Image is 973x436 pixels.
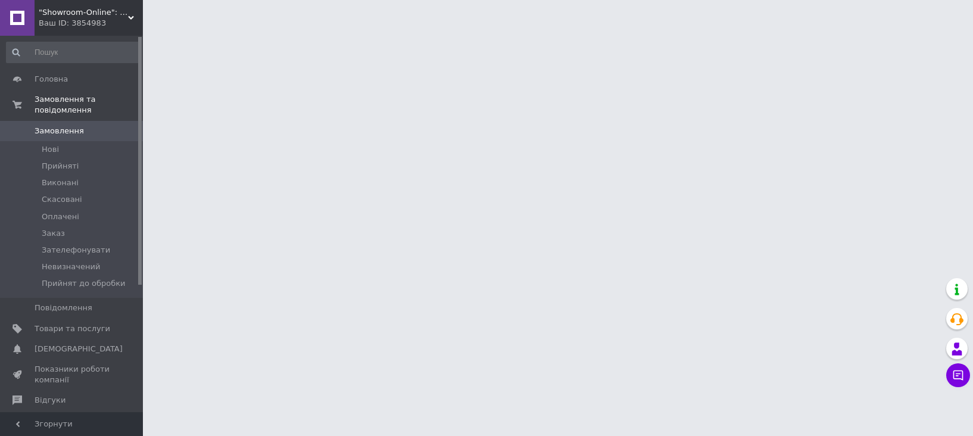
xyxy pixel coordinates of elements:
[42,228,65,239] span: Заказ
[35,74,68,85] span: Головна
[39,18,143,29] div: Ваш ID: 3854983
[42,144,59,155] span: Нові
[35,126,84,136] span: Замовлення
[42,194,82,205] span: Скасовані
[35,303,92,313] span: Повідомлення
[42,211,79,222] span: Оплачені
[35,364,110,385] span: Показники роботи компанії
[6,42,140,63] input: Пошук
[42,177,79,188] span: Виконані
[35,395,66,406] span: Відгуки
[42,261,100,272] span: Невизначений
[946,363,970,387] button: Чат з покупцем
[39,7,128,18] span: "Showroom-Online": Тисячі образів — один клік!
[35,94,143,116] span: Замовлення та повідомлення
[42,278,126,289] span: Прийнят до обробки
[42,245,110,256] span: Зателефонувати
[35,323,110,334] span: Товари та послуги
[35,344,123,354] span: [DEMOGRAPHIC_DATA]
[42,161,79,172] span: Прийняті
